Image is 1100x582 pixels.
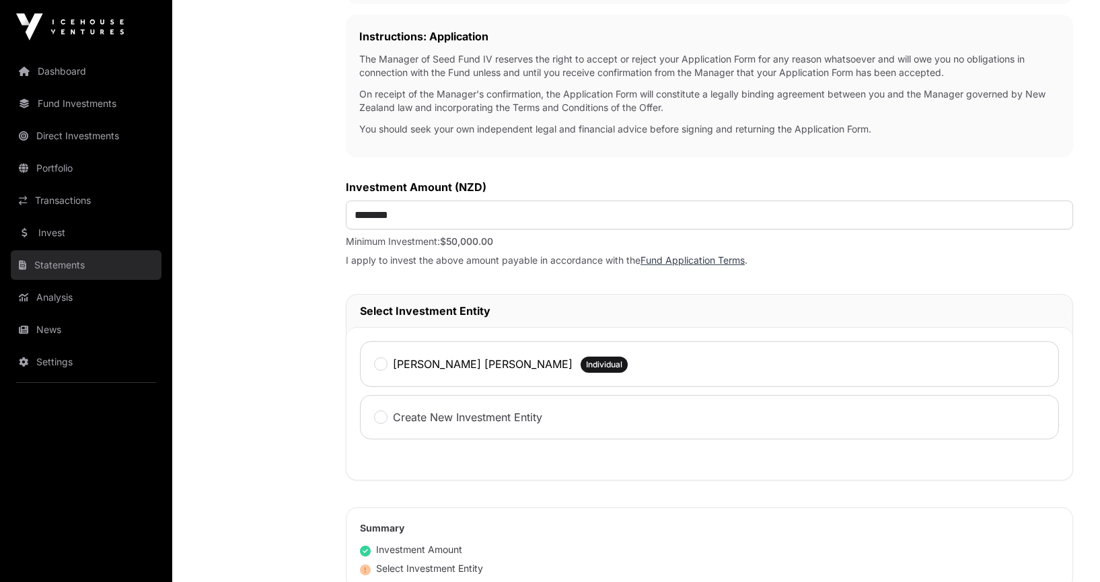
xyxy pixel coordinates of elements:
[346,235,1073,248] p: Minimum Investment:
[359,52,1060,79] p: The Manager of Seed Fund IV reserves the right to accept or reject your Application Form for any ...
[393,356,573,372] label: [PERSON_NAME] [PERSON_NAME]
[11,121,161,151] a: Direct Investments
[393,409,542,425] label: Create New Investment Entity
[346,179,1073,195] label: Investment Amount (NZD)
[360,543,462,556] div: Investment Amount
[11,283,161,312] a: Analysis
[360,521,1059,535] h2: Summary
[11,57,161,86] a: Dashboard
[11,89,161,118] a: Fund Investments
[11,347,161,377] a: Settings
[11,250,161,280] a: Statements
[11,315,161,344] a: News
[640,254,745,266] a: Fund Application Terms
[586,359,622,370] span: Individual
[11,153,161,183] a: Portfolio
[360,303,1059,319] h2: Select Investment Entity
[11,186,161,215] a: Transactions
[359,28,1060,44] h2: Instructions: Application
[359,122,1060,136] p: You should seek your own independent legal and financial advice before signing and returning the ...
[16,13,124,40] img: Icehouse Ventures Logo
[359,87,1060,114] p: On receipt of the Manager's confirmation, the Application Form will constitute a legally binding ...
[11,218,161,248] a: Invest
[360,562,483,575] div: Select Investment Entity
[346,254,1073,267] p: I apply to invest the above amount payable in accordance with the .
[440,235,493,247] span: $50,000.00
